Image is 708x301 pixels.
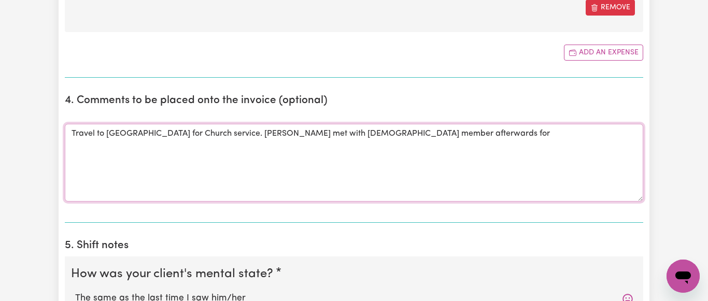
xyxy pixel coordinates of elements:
iframe: Button to launch messaging window, conversation in progress [667,260,700,293]
textarea: Travel to [GEOGRAPHIC_DATA] for Church service. [PERSON_NAME] met with [DEMOGRAPHIC_DATA] member ... [65,124,643,202]
legend: How was your client's mental state? [71,265,277,283]
h2: 4. Comments to be placed onto the invoice (optional) [65,94,643,107]
button: Add another expense [564,45,643,61]
h2: 5. Shift notes [65,239,643,252]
